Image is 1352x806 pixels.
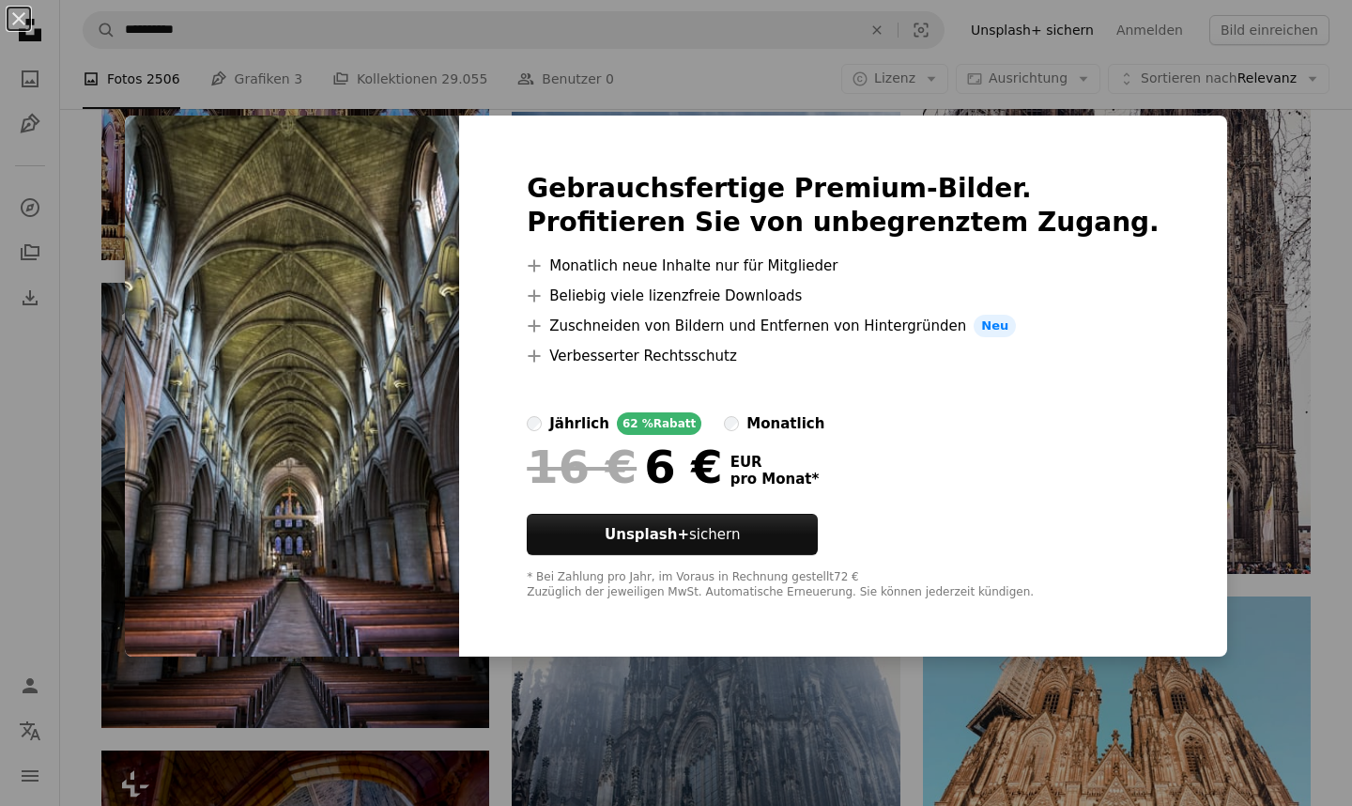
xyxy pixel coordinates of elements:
span: pro Monat * [730,471,820,488]
div: 62 % Rabatt [617,412,701,435]
span: 16 € [527,442,637,491]
div: jährlich [549,412,609,435]
span: EUR [730,454,820,471]
div: monatlich [746,412,824,435]
div: 6 € [527,442,722,491]
button: Unsplash+sichern [527,514,818,555]
li: Monatlich neue Inhalte nur für Mitglieder [527,255,1160,277]
span: Neu [974,315,1016,337]
img: premium_photo-1661962232724-910c86c836c6 [125,116,459,657]
input: jährlich62 %Rabatt [527,416,542,431]
li: Zuschneiden von Bildern und Entfernen von Hintergründen [527,315,1160,337]
strong: Unsplash+ [605,526,689,543]
li: Beliebig viele lizenzfreie Downloads [527,285,1160,307]
li: Verbesserter Rechtsschutz [527,345,1160,367]
h2: Gebrauchsfertige Premium-Bilder. Profitieren Sie von unbegrenztem Zugang. [527,172,1160,240]
input: monatlich [724,416,739,431]
div: * Bei Zahlung pro Jahr, im Voraus in Rechnung gestellt 72 € Zuzüglich der jeweiligen MwSt. Automa... [527,570,1160,600]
